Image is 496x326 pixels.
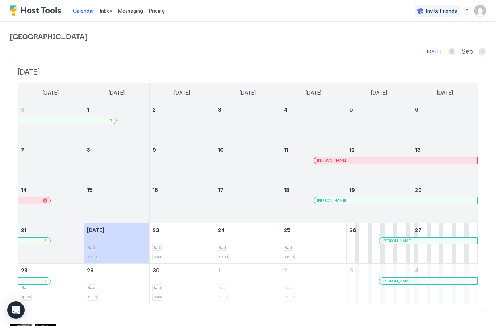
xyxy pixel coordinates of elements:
[150,223,215,263] td: September 23, 2025
[218,106,222,113] span: 3
[87,187,93,193] span: 15
[21,106,27,113] span: 31
[281,103,346,116] a: September 4, 2025
[215,183,280,197] a: September 17, 2025
[18,143,84,156] a: September 7, 2025
[317,158,346,163] span: [PERSON_NAME]
[152,227,159,233] span: 23
[18,183,84,197] a: September 14, 2025
[412,143,478,156] a: September 13, 2025
[159,285,161,290] span: 3
[43,89,59,96] span: [DATE]
[218,267,220,273] span: 1
[87,147,90,153] span: 8
[412,223,478,263] td: September 27, 2025
[415,106,419,113] span: 6
[382,279,412,283] span: [PERSON_NAME]
[84,223,149,237] a: September 22, 2025
[224,245,226,250] span: 3
[101,83,132,103] a: Monday
[346,143,412,156] a: September 12, 2025
[215,143,280,156] a: September 10, 2025
[426,8,457,14] span: Invite Friends
[382,238,412,243] span: [PERSON_NAME]
[215,143,281,183] td: September 10, 2025
[18,264,84,277] a: September 28, 2025
[149,8,165,14] span: Pricing
[232,83,263,103] a: Wednesday
[346,223,412,263] td: September 26, 2025
[88,295,97,300] span: $600
[84,223,149,263] td: September 22, 2025
[150,183,215,197] a: September 16, 2025
[152,106,156,113] span: 2
[281,264,346,277] a: October 2, 2025
[18,223,84,237] a: September 21, 2025
[415,227,421,233] span: 27
[87,227,104,233] span: [DATE]
[87,267,94,273] span: 29
[346,143,412,183] td: September 12, 2025
[219,255,228,259] span: $600
[21,187,27,193] span: 14
[21,267,28,273] span: 28
[167,83,197,103] a: Tuesday
[349,267,353,273] span: 3
[27,285,29,290] span: 3
[317,198,346,203] span: [PERSON_NAME]
[118,7,143,14] a: Messaging
[412,263,478,304] td: October 4, 2025
[88,255,97,259] span: $600
[73,7,94,14] a: Calendar
[84,143,149,183] td: September 8, 2025
[412,183,478,197] a: September 20, 2025
[215,223,280,237] a: September 24, 2025
[437,89,453,96] span: [DATE]
[218,187,223,193] span: 17
[346,264,412,277] a: October 3, 2025
[284,147,288,153] span: 11
[346,103,412,116] a: September 5, 2025
[218,227,225,233] span: 24
[474,5,486,17] div: User profile
[150,223,215,237] a: September 23, 2025
[109,89,125,96] span: [DATE]
[412,143,478,183] td: September 13, 2025
[215,264,280,277] a: October 1, 2025
[10,5,64,16] a: Host Tools Logo
[218,147,224,153] span: 10
[346,183,412,197] a: September 19, 2025
[150,103,215,116] a: September 2, 2025
[150,263,215,304] td: September 30, 2025
[18,183,84,223] td: September 14, 2025
[281,183,346,197] a: September 18, 2025
[415,147,421,153] span: 13
[215,223,281,263] td: September 24, 2025
[7,301,25,319] div: Open Intercom Messenger
[21,227,26,233] span: 21
[21,147,24,153] span: 7
[215,263,281,304] td: October 1, 2025
[84,103,149,116] a: September 1, 2025
[284,227,291,233] span: 25
[84,183,149,197] a: September 15, 2025
[285,255,294,259] span: $600
[382,279,474,283] div: [PERSON_NAME]
[412,223,478,237] a: September 27, 2025
[284,267,287,273] span: 2
[430,83,460,103] a: Saturday
[118,8,143,14] span: Messaging
[306,89,321,96] span: [DATE]
[415,267,419,273] span: 4
[290,245,292,250] span: 3
[84,183,149,223] td: September 15, 2025
[346,263,412,304] td: October 3, 2025
[371,89,387,96] span: [DATE]
[364,83,394,103] a: Friday
[382,238,474,243] div: [PERSON_NAME]
[317,158,474,163] div: [PERSON_NAME]
[35,83,66,103] a: Sunday
[93,245,95,250] span: 3
[346,183,412,223] td: September 19, 2025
